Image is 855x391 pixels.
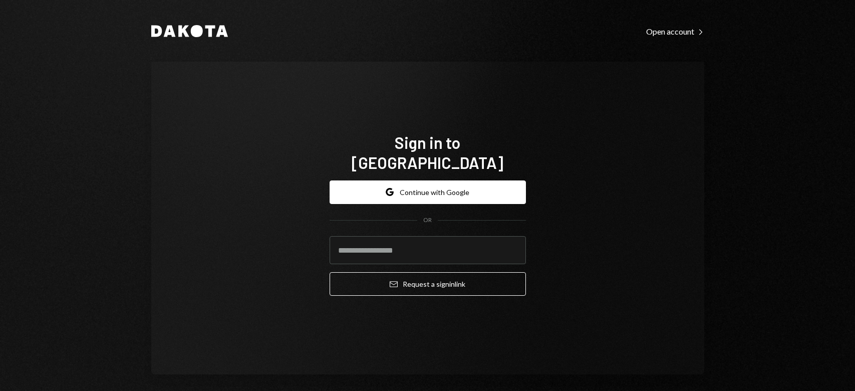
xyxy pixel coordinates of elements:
[330,272,526,296] button: Request a signinlink
[423,216,432,225] div: OR
[646,26,704,37] a: Open account
[330,132,526,172] h1: Sign in to [GEOGRAPHIC_DATA]
[646,27,704,37] div: Open account
[330,180,526,204] button: Continue with Google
